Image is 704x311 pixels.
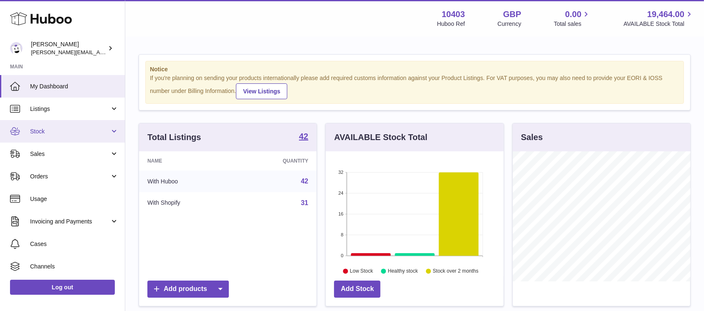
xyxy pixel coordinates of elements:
div: [PERSON_NAME] [31,40,106,56]
th: Quantity [235,151,317,171]
text: Healthy stock [388,268,418,274]
text: 8 [341,232,344,237]
span: Orders [30,173,110,181]
span: My Dashboard [30,83,119,90]
span: AVAILABLE Stock Total [623,20,694,28]
text: 16 [339,211,344,216]
td: With Huboo [139,171,235,192]
strong: 10403 [442,9,465,20]
span: Usage [30,195,119,203]
div: Huboo Ref [437,20,465,28]
a: 19,464.00 AVAILABLE Stock Total [623,9,694,28]
strong: GBP [503,9,521,20]
h3: Total Listings [147,132,201,143]
div: Currency [498,20,522,28]
span: Sales [30,150,110,158]
a: 42 [301,178,309,185]
a: View Listings [236,83,287,99]
h3: AVAILABLE Stock Total [334,132,427,143]
text: 0 [341,253,344,258]
strong: Notice [150,65,679,73]
th: Name [139,151,235,171]
img: keval@makerscabinet.com [10,42,23,55]
span: Invoicing and Payments [30,218,110,226]
strong: 42 [299,132,308,140]
span: [PERSON_NAME][EMAIL_ADDRESS][DOMAIN_NAME] [31,49,167,55]
td: With Shopify [139,192,235,214]
span: Channels [30,263,119,271]
text: 32 [339,170,344,175]
text: Stock over 2 months [433,268,479,274]
span: Cases [30,240,119,248]
a: 0.00 Total sales [554,9,591,28]
a: 42 [299,132,308,142]
a: Log out [10,280,115,295]
span: 0.00 [565,9,582,20]
span: Stock [30,128,110,135]
a: Add products [147,281,229,298]
span: 19,464.00 [647,9,684,20]
text: 24 [339,191,344,196]
a: Add Stock [334,281,380,298]
span: Listings [30,105,110,113]
div: If you're planning on sending your products internationally please add required customs informati... [150,74,679,99]
span: Total sales [554,20,591,28]
h3: Sales [521,132,543,143]
text: Low Stock [350,268,373,274]
a: 31 [301,199,309,206]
